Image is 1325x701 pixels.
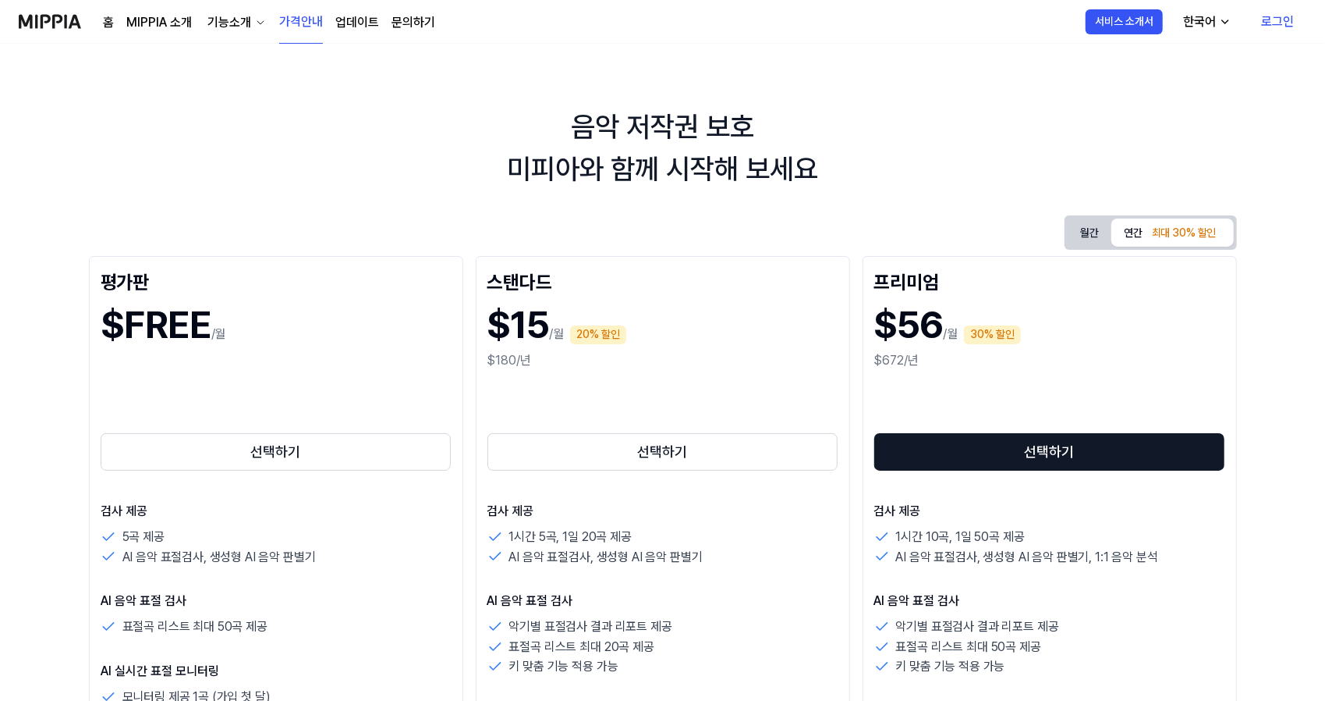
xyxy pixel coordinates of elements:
[487,433,838,471] button: 선택하기
[509,527,632,547] p: 1시간 5곡, 1일 20곡 제공
[550,325,565,343] p: /월
[487,299,550,351] h1: $15
[122,547,316,568] p: AI 음악 표절검사, 생성형 AI 음악 판별기
[509,637,654,657] p: 표절곡 리스트 최대 20곡 제공
[1171,6,1241,37] button: 한국어
[896,547,1158,568] p: AI 음악 표절검사, 생성형 AI 음악 판별기, 1:1 음악 분석
[101,662,452,681] p: AI 실시간 표절 모니터링
[896,527,1025,547] p: 1시간 10곡, 1일 50곡 제공
[874,351,1225,370] div: $672/년
[101,299,211,351] h1: $FREE
[391,13,435,32] a: 문의하기
[874,433,1225,471] button: 선택하기
[1111,219,1233,247] button: 연간
[1147,224,1221,243] div: 최대 30% 할인
[874,430,1225,474] a: 선택하기
[487,351,838,370] div: $180/년
[101,268,452,293] div: 평가판
[487,268,838,293] div: 스탠다드
[279,1,323,44] a: 가격안내
[874,502,1225,521] p: 검사 제공
[101,502,452,521] p: 검사 제공
[874,592,1225,610] p: AI 음악 표절 검사
[1068,221,1111,245] button: 월간
[101,433,452,471] button: 선택하기
[509,657,618,677] p: 키 맞춤 기능 적용 가능
[570,326,626,344] div: 20% 할인
[487,592,838,610] p: AI 음악 표절 검사
[126,13,192,32] a: MIPPIA 소개
[1086,9,1163,34] button: 서비스 소개서
[964,326,1021,344] div: 30% 할인
[896,657,1005,677] p: 키 맞춤 기능 적용 가능
[944,325,958,343] p: /월
[211,325,226,343] p: /월
[874,268,1225,293] div: 프리미엄
[122,617,267,637] p: 표절곡 리스트 최대 50곡 제공
[509,617,672,637] p: 악기별 표절검사 결과 리포트 제공
[1180,12,1219,31] div: 한국어
[101,430,452,474] a: 선택하기
[509,547,703,568] p: AI 음악 표절검사, 생성형 AI 음악 판별기
[101,592,452,610] p: AI 음악 표절 검사
[896,637,1041,657] p: 표절곡 리스트 최대 50곡 제공
[874,299,944,351] h1: $56
[487,430,838,474] a: 선택하기
[122,527,165,547] p: 5곡 제공
[204,13,267,32] button: 기능소개
[103,13,114,32] a: 홈
[896,617,1059,637] p: 악기별 표절검사 결과 리포트 제공
[204,13,254,32] div: 기능소개
[487,502,838,521] p: 검사 제공
[335,13,379,32] a: 업데이트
